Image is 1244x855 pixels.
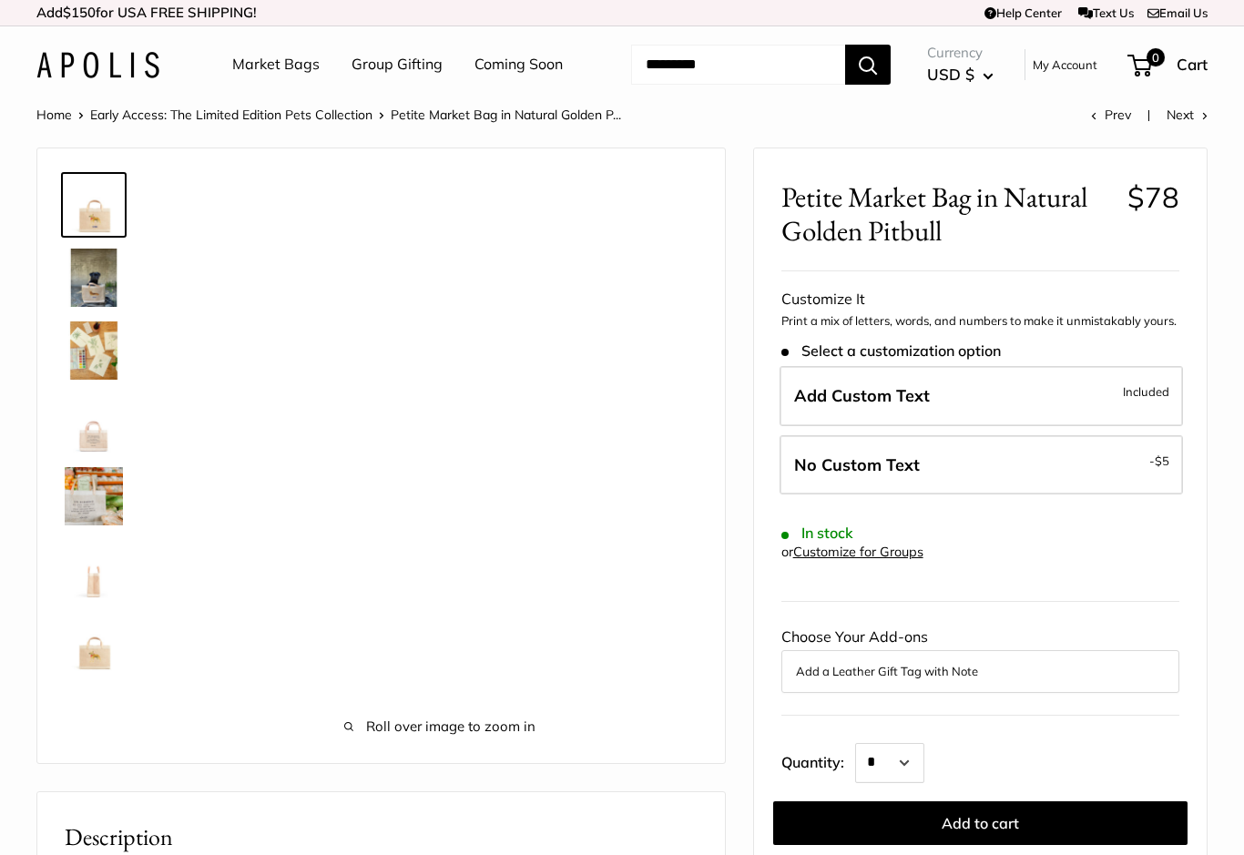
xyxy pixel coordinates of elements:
[65,819,698,855] h2: Description
[781,624,1179,693] div: Choose Your Add-ons
[773,801,1188,845] button: Add to cart
[36,52,159,78] img: Apolis
[1078,5,1134,20] a: Text Us
[780,366,1183,426] label: Add Custom Text
[781,540,923,565] div: or
[1177,55,1208,74] span: Cart
[65,394,123,453] img: description_Seal of authenticity printed on the backside of every bag.
[845,45,891,85] button: Search
[1155,453,1169,468] span: $5
[65,249,123,307] img: Petite Market Bag in Natural Golden Pitbull
[781,180,1114,248] span: Petite Market Bag in Natural Golden Pitbull
[1147,48,1165,66] span: 0
[781,286,1179,313] div: Customize It
[65,176,123,234] img: Petite Market Bag in Natural Golden Pitbull
[65,321,123,380] img: description_The artist's desk in Ventura CA
[927,40,994,66] span: Currency
[631,45,845,85] input: Search...
[61,318,127,383] a: description_The artist's desk in Ventura CA
[927,65,974,84] span: USD $
[391,107,621,123] span: Petite Market Bag in Natural Golden P...
[796,660,1165,682] button: Add a Leather Gift Tag with Note
[780,435,1183,495] label: Leave Blank
[352,51,443,78] a: Group Gifting
[927,60,994,89] button: USD $
[61,245,127,310] a: Petite Market Bag in Natural Golden Pitbull
[1123,381,1169,402] span: Included
[61,609,127,675] a: Petite Market Bag in Natural Golden Pitbull
[232,51,320,78] a: Market Bags
[1129,50,1208,79] a: 0 Cart
[65,467,123,525] img: description_Elevated any trip to the market
[65,540,123,598] img: description_Side view of the Petite Market Bag
[781,738,855,783] label: Quantity:
[63,4,96,21] span: $150
[61,172,127,238] a: Petite Market Bag in Natural Golden Pitbull
[474,51,563,78] a: Coming Soon
[36,103,621,127] nav: Breadcrumb
[794,385,930,406] span: Add Custom Text
[61,536,127,602] a: description_Side view of the Petite Market Bag
[1167,107,1208,123] a: Next
[1091,107,1131,123] a: Prev
[61,463,127,529] a: description_Elevated any trip to the market
[1033,54,1097,76] a: My Account
[90,107,372,123] a: Early Access: The Limited Edition Pets Collection
[793,544,923,560] a: Customize for Groups
[65,613,123,671] img: Petite Market Bag in Natural Golden Pitbull
[984,5,1062,20] a: Help Center
[781,342,1001,360] span: Select a customization option
[61,391,127,456] a: description_Seal of authenticity printed on the backside of every bag.
[1147,5,1208,20] a: Email Us
[781,524,853,542] span: In stock
[794,454,920,475] span: No Custom Text
[1149,450,1169,472] span: -
[781,312,1179,331] p: Print a mix of letters, words, and numbers to make it unmistakably yours.
[36,107,72,123] a: Home
[183,714,698,739] span: Roll over image to zoom in
[1127,179,1179,215] span: $78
